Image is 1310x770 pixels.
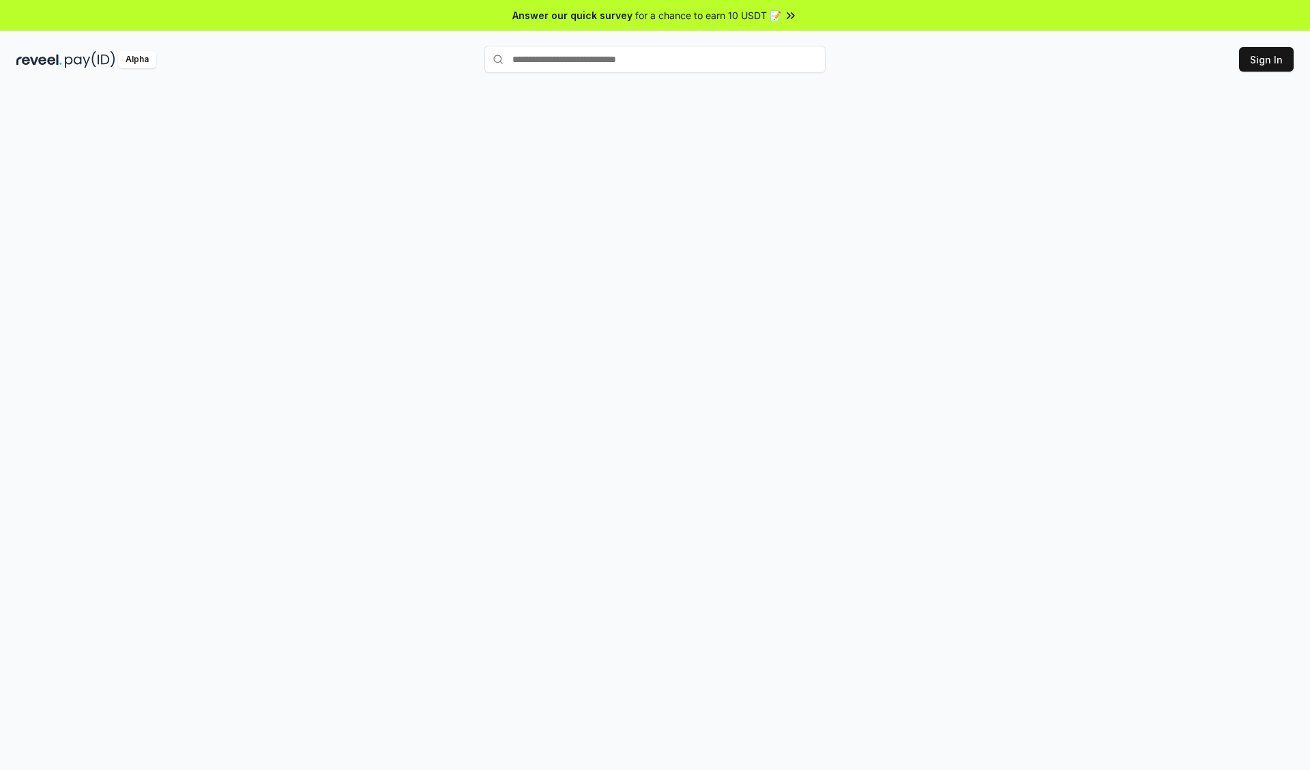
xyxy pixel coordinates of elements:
button: Sign In [1239,47,1294,72]
div: Alpha [118,51,156,68]
span: for a chance to earn 10 USDT 📝 [635,8,781,23]
img: pay_id [65,51,115,68]
span: Answer our quick survey [512,8,632,23]
img: reveel_dark [16,51,62,68]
